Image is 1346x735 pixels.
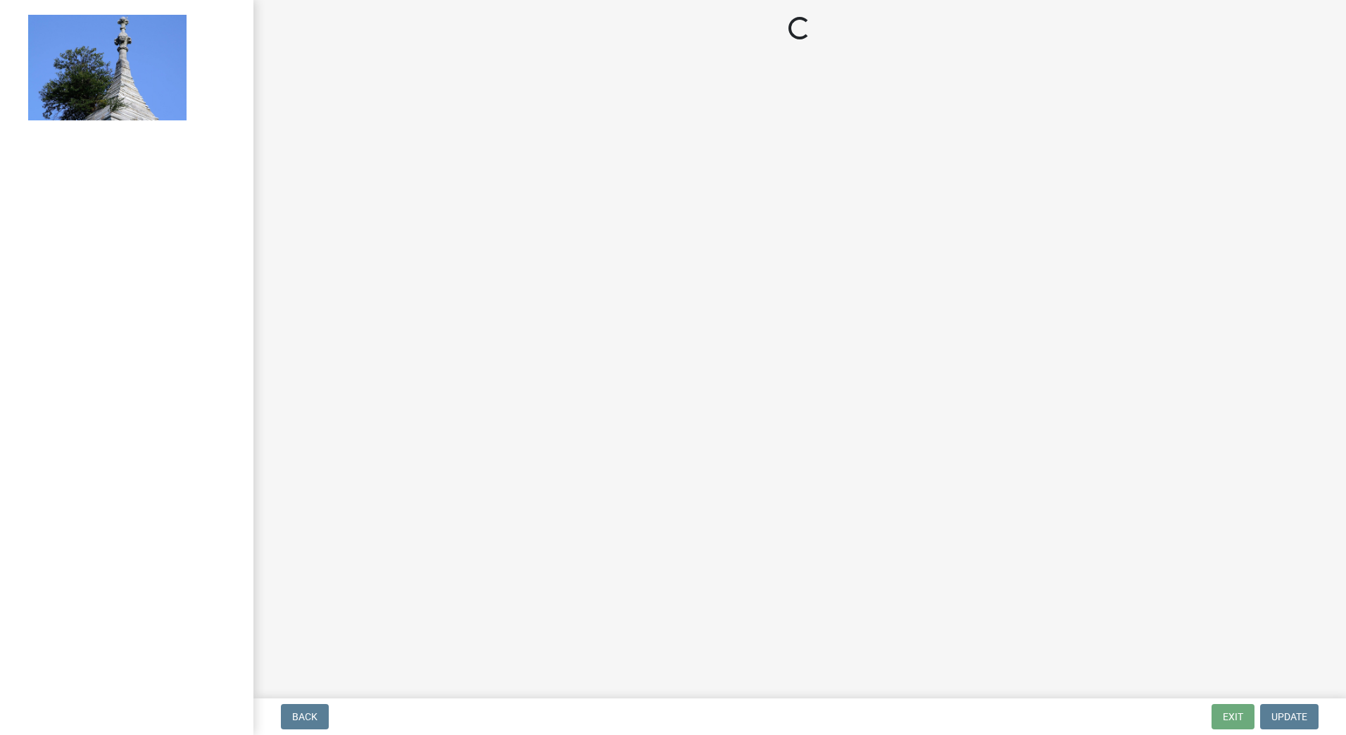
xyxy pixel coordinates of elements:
img: Decatur County, Indiana [28,15,187,120]
button: Exit [1212,704,1254,729]
span: Back [292,711,317,722]
span: Update [1271,711,1307,722]
button: Update [1260,704,1319,729]
button: Back [281,704,329,729]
